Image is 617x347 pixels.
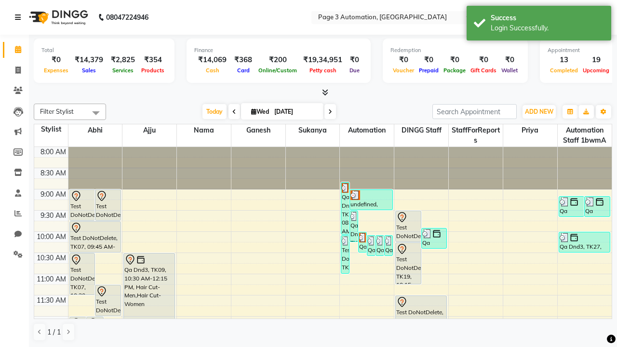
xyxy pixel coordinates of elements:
div: Qa Dnd3, TK23, 09:10 AM-09:40 AM, Hair cut Below 12 years (Boy) [559,197,584,216]
div: Total [41,46,167,54]
div: ₹0 [416,54,441,66]
div: Test DoNotDelete, TK07, 10:30 AM-11:30 AM, Hair Cut-Women [70,254,95,294]
div: undefined, TK21, 09:00 AM-09:30 AM, Hair cut Below 12 years (Boy) [350,190,392,210]
div: Stylist [34,124,68,134]
div: ₹0 [468,54,499,66]
input: 2025-10-01 [271,105,320,119]
span: Wallet [499,67,520,74]
div: Qa Dnd3, TK27, 10:00 AM-10:30 AM, Hair cut Below 12 years (Boy) [559,232,610,252]
div: Qa Dnd3, TK28, 10:00 AM-10:30 AM, Hair cut Below 12 years (Boy) [359,232,366,252]
div: Qa Dnd3, TK24, 09:10 AM-09:40 AM, Hair Cut By Expert-Men [585,197,610,216]
div: Redemption [390,46,520,54]
span: Sukanya [286,124,340,136]
div: Test DoNotDelete, TK08, 11:15 AM-12:00 PM, Hair Cut-Men [95,285,121,316]
div: Qa Dnd3, TK22, 08:50 AM-10:05 AM, Hair Cut By Expert-Men,Hair Cut-Men [341,183,349,234]
div: 11:30 AM [35,295,68,306]
div: 11:00 AM [35,274,68,284]
span: Services [110,67,136,74]
span: Expenses [41,67,71,74]
b: 08047224946 [106,4,148,31]
span: Products [139,67,167,74]
div: ₹0 [41,54,71,66]
div: ₹354 [139,54,167,66]
div: ₹14,069 [194,54,230,66]
div: Test DoNotDelete, TK04, 09:00 AM-09:45 AM, Hair Cut-Men [70,190,95,220]
div: Qa Dnd3, TK26, 09:55 AM-10:25 AM, Hair cut Below 12 years (Boy) [422,228,447,248]
span: Sales [80,67,98,74]
span: Voucher [390,67,416,74]
div: 9:00 AM [39,189,68,200]
div: Test DoNotDelete, TK07, 09:45 AM-10:30 AM, Hair Cut-Men [70,222,121,252]
div: Success [491,13,604,23]
span: Ajju [122,124,176,136]
div: Test DoNotDelete, TK33, 10:05 AM-11:00 AM, Special Hair Wash- Men [341,236,349,273]
div: 8:30 AM [39,168,68,178]
span: Nama [177,124,231,136]
span: 1 / 1 [47,327,61,337]
span: Filter Stylist [40,107,74,115]
button: ADD NEW [523,105,556,119]
input: Search Appointment [432,104,517,119]
div: ₹0 [441,54,468,66]
div: ₹19,34,951 [299,54,346,66]
div: 10:30 AM [35,253,68,263]
span: Abhi [68,124,122,136]
div: 10:00 AM [35,232,68,242]
div: Qa Dnd3, TK30, 10:05 AM-10:35 AM, Hair cut Below 12 years (Boy) [376,236,384,255]
span: Ganesh [231,124,285,136]
div: ₹0 [346,54,363,66]
div: 8:00 AM [39,147,68,157]
span: ADD NEW [525,108,553,115]
div: Login Successfully. [491,23,604,33]
div: Finance [194,46,363,54]
span: Package [441,67,468,74]
div: Test DoNotDelete, TK20, 11:30 AM-12:15 PM, Hair Cut-Men [396,296,446,326]
div: ₹368 [230,54,256,66]
span: Gift Cards [468,67,499,74]
span: Automation Staff 1bwmA [558,124,612,147]
div: Test DoNotDelete, TK19, 09:30 AM-10:15 AM, Hair Cut-Men [396,211,421,241]
div: ₹0 [499,54,520,66]
div: 9:30 AM [39,211,68,221]
span: Petty cash [307,67,339,74]
div: 19 [580,54,612,66]
span: Wed [249,108,271,115]
div: Qa Dnd3, TK25, 09:30 AM-10:15 AM, Hair Cut-Men [350,211,358,241]
span: Priya [503,124,557,136]
div: ₹14,379 [71,54,107,66]
div: ₹2,825 [107,54,139,66]
div: Qa Dnd3, TK09, 10:30 AM-12:15 PM, Hair Cut-Men,Hair Cut-Women [124,254,174,326]
span: Upcoming [580,67,612,74]
span: Due [347,67,362,74]
span: Prepaid [416,67,441,74]
span: Card [235,67,252,74]
span: Today [202,104,227,119]
span: Online/Custom [256,67,299,74]
span: Completed [548,67,580,74]
div: 13 [548,54,580,66]
div: ₹200 [256,54,299,66]
span: DINGG Staff [394,124,448,136]
div: Qa Dnd3, TK31, 10:05 AM-10:35 AM, Hair cut Below 12 years (Boy) [385,236,392,255]
div: Qa Dnd3, TK29, 10:05 AM-10:35 AM, Hair cut Below 12 years (Boy) [367,236,375,255]
img: logo [25,4,91,31]
div: ₹0 [390,54,416,66]
span: StaffForReports [449,124,503,147]
span: Cash [203,67,222,74]
div: 12:00 PM [35,317,68,327]
div: Test DoNotDelete, TK19, 10:15 AM-11:15 AM, Hair Cut-Women [396,243,421,284]
span: Automation [340,124,394,136]
div: Test DoNotDelete, TK15, 09:00 AM-09:45 AM, Hair Cut-Men [95,190,121,220]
